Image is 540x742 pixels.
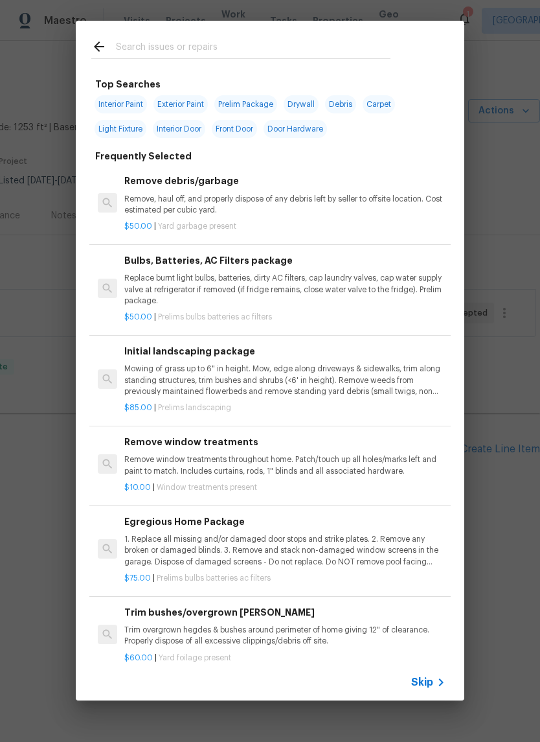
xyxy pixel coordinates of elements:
span: Carpet [363,95,395,113]
p: | [124,573,445,584]
span: Door Hardware [264,120,327,138]
p: Trim overgrown hegdes & bushes around perimeter of home giving 12" of clearance. Properly dispose... [124,625,445,647]
span: Prelim Package [214,95,277,113]
span: $50.00 [124,222,152,230]
p: | [124,482,445,493]
h6: Trim bushes/overgrown [PERSON_NAME] [124,605,445,620]
span: Light Fixture [95,120,146,138]
span: Exterior Paint [153,95,208,113]
span: Prelims landscaping [158,404,231,412]
p: Remove, haul off, and properly dispose of any debris left by seller to offsite location. Cost est... [124,194,445,216]
h6: Top Searches [95,77,161,91]
span: $10.00 [124,483,151,491]
span: Interior Paint [95,95,147,113]
h6: Initial landscaping package [124,344,445,358]
span: Interior Door [153,120,205,138]
span: $50.00 [124,313,152,321]
p: | [124,221,445,232]
span: Debris [325,95,356,113]
span: Drywall [284,95,319,113]
span: Prelims bulbs batteries ac filters [157,574,271,582]
span: $85.00 [124,404,152,412]
span: $75.00 [124,574,151,582]
p: | [124,312,445,323]
span: Front Door [212,120,257,138]
h6: Egregious Home Package [124,515,445,529]
span: Skip [411,676,433,689]
h6: Remove window treatments [124,435,445,449]
h6: Bulbs, Batteries, AC Filters package [124,253,445,268]
span: Yard garbage present [158,222,236,230]
p: | [124,653,445,664]
input: Search issues or repairs [116,39,390,58]
p: | [124,402,445,413]
span: $60.00 [124,654,153,662]
span: Yard foilage present [159,654,231,662]
p: Remove window treatments throughout home. Patch/touch up all holes/marks left and paint to match.... [124,454,445,476]
p: 1. Replace all missing and/or damaged door stops and strike plates. 2. Remove any broken or damag... [124,534,445,567]
h6: Remove debris/garbage [124,174,445,188]
span: Window treatments present [157,483,257,491]
p: Replace burnt light bulbs, batteries, dirty AC filters, cap laundry valves, cap water supply valv... [124,273,445,306]
span: Prelims bulbs batteries ac filters [158,313,272,321]
p: Mowing of grass up to 6" in height. Mow, edge along driveways & sidewalks, trim along standing st... [124,364,445,397]
h6: Frequently Selected [95,149,192,163]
